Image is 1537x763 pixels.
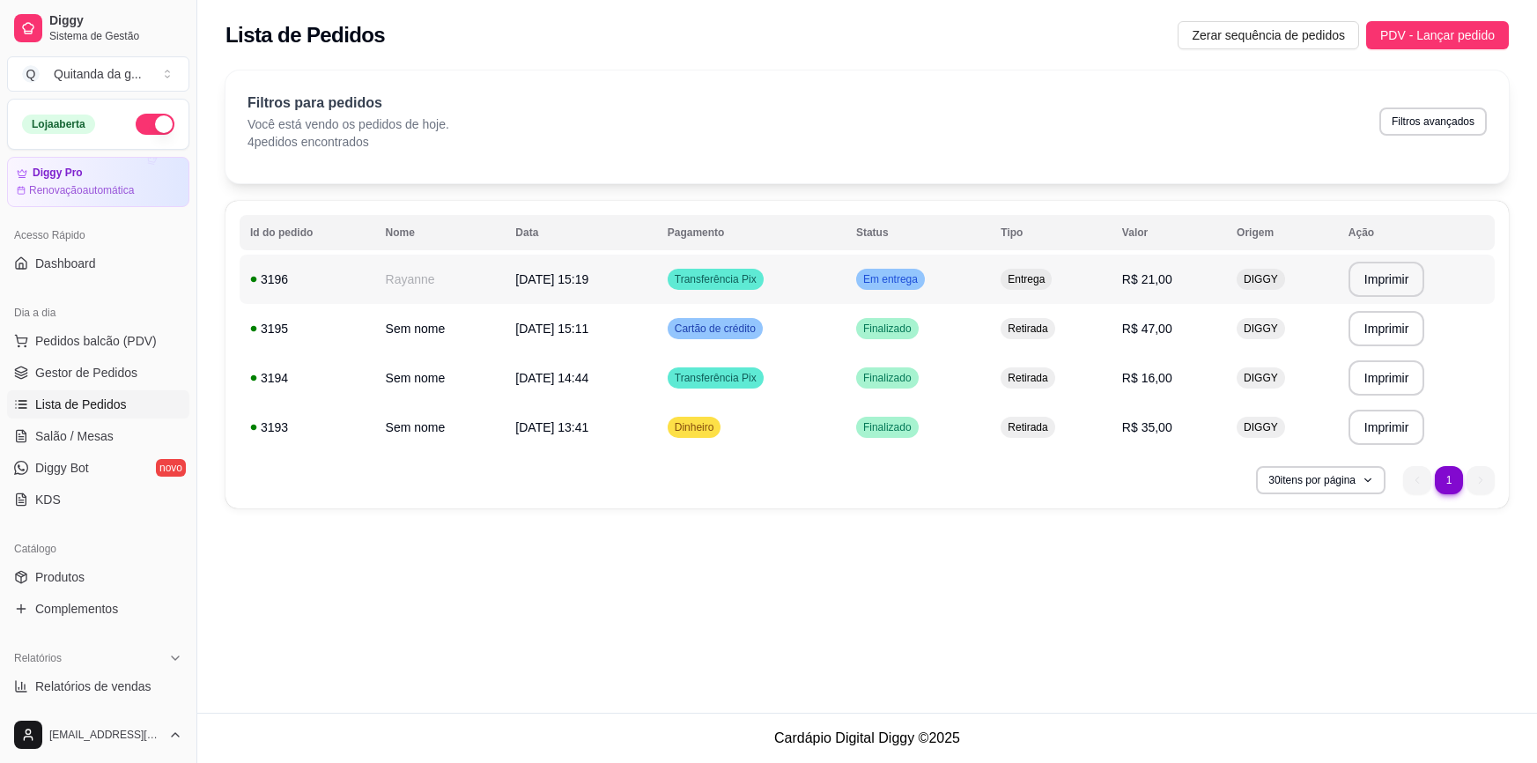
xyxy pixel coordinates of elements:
span: [DATE] 14:44 [515,371,588,385]
th: Id do pedido [240,215,375,250]
span: Salão / Mesas [35,427,114,445]
span: R$ 16,00 [1122,371,1172,385]
span: Retirada [1004,371,1051,385]
span: DIGGY [1240,322,1282,336]
a: Gestor de Pedidos [7,359,189,387]
th: Data [505,215,656,250]
a: Lista de Pedidos [7,390,189,419]
span: Diggy [49,13,182,29]
span: Sistema de Gestão [49,29,182,43]
li: pagination item 1 active [1435,466,1463,494]
span: [DATE] 13:41 [515,420,588,434]
span: Diggy Bot [35,459,89,477]
button: Pedidos balcão (PDV) [7,327,189,355]
span: Relatórios [14,651,62,665]
p: Você está vendo os pedidos de hoje. [248,115,449,133]
th: Pagamento [657,215,846,250]
span: Produtos [35,568,85,586]
span: Lista de Pedidos [35,396,127,413]
button: Select a team [7,56,189,92]
span: Pedidos balcão (PDV) [35,332,157,350]
button: Imprimir [1349,262,1425,297]
a: Dashboard [7,249,189,278]
p: 4 pedidos encontrados [248,133,449,151]
span: PDV - Lançar pedido [1380,26,1495,45]
nav: pagination navigation [1394,457,1504,503]
th: Valor [1112,215,1226,250]
span: Q [22,65,40,83]
a: Relatório de clientes [7,704,189,732]
button: Zerar sequência de pedidos [1178,21,1359,49]
th: Nome [375,215,506,250]
th: Tipo [990,215,1112,250]
a: Produtos [7,563,189,591]
span: Transferência Pix [671,371,760,385]
span: [EMAIL_ADDRESS][DOMAIN_NAME] [49,728,161,742]
div: 3195 [250,320,365,337]
div: 3196 [250,270,365,288]
button: Imprimir [1349,360,1425,396]
td: Sem nome [375,403,506,452]
div: Acesso Rápido [7,221,189,249]
td: Sem nome [375,353,506,403]
button: PDV - Lançar pedido [1366,21,1509,49]
button: 30itens por página [1256,466,1386,494]
div: Dia a dia [7,299,189,327]
span: Finalizado [860,371,915,385]
span: Cartão de crédito [671,322,759,336]
th: Status [846,215,990,250]
a: Salão / Mesas [7,422,189,450]
footer: Cardápio Digital Diggy © 2025 [197,713,1537,763]
a: Complementos [7,595,189,623]
span: Dinheiro [671,420,718,434]
span: Dashboard [35,255,96,272]
span: Retirada [1004,420,1051,434]
a: Diggy ProRenovaçãoautomática [7,157,189,207]
a: Diggy Botnovo [7,454,189,482]
span: DIGGY [1240,371,1282,385]
button: [EMAIL_ADDRESS][DOMAIN_NAME] [7,714,189,756]
span: [DATE] 15:19 [515,272,588,286]
span: R$ 35,00 [1122,420,1172,434]
button: Filtros avançados [1379,107,1487,136]
button: Imprimir [1349,410,1425,445]
button: Imprimir [1349,311,1425,346]
span: Gestor de Pedidos [35,364,137,381]
span: DIGGY [1240,272,1282,286]
span: R$ 47,00 [1122,322,1172,336]
span: Zerar sequência de pedidos [1192,26,1345,45]
div: Quitanda da g ... [54,65,142,83]
div: Catálogo [7,535,189,563]
span: KDS [35,491,61,508]
span: Complementos [35,600,118,618]
button: Alterar Status [136,114,174,135]
div: Loja aberta [22,115,95,134]
a: DiggySistema de Gestão [7,7,189,49]
span: Finalizado [860,322,915,336]
a: KDS [7,485,189,514]
a: Relatórios de vendas [7,672,189,700]
span: Em entrega [860,272,921,286]
p: Filtros para pedidos [248,93,449,114]
span: [DATE] 15:11 [515,322,588,336]
span: Relatórios de vendas [35,678,151,695]
span: Retirada [1004,322,1051,336]
th: Origem [1226,215,1338,250]
td: Sem nome [375,304,506,353]
h2: Lista de Pedidos [225,21,385,49]
article: Renovação automática [29,183,134,197]
td: Rayanne [375,255,506,304]
span: Finalizado [860,420,915,434]
div: 3194 [250,369,365,387]
th: Ação [1338,215,1495,250]
span: Entrega [1004,272,1048,286]
span: R$ 21,00 [1122,272,1172,286]
div: 3193 [250,419,365,436]
span: DIGGY [1240,420,1282,434]
span: Transferência Pix [671,272,760,286]
article: Diggy Pro [33,167,83,180]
